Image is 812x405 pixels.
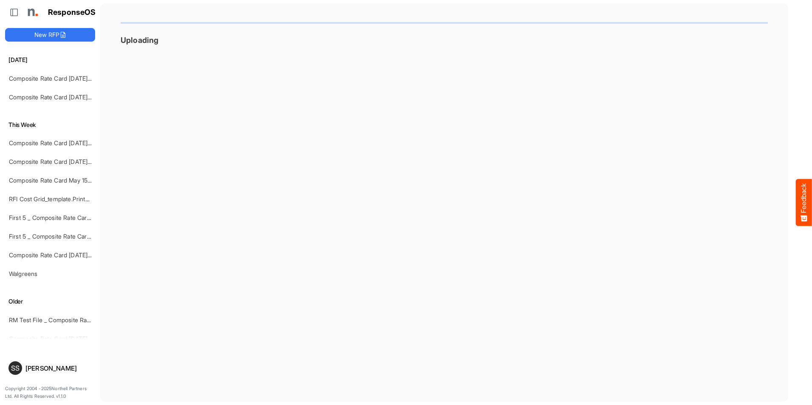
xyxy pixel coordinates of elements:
[9,251,124,259] a: Composite Rate Card [DATE] mapping test
[121,36,768,45] h3: Uploading
[5,297,95,306] h6: Older
[5,385,95,400] p: Copyright 2004 - 2025 Northell Partners Ltd. All Rights Reserved. v 1.1.0
[11,365,20,371] span: SS
[9,93,148,101] a: Composite Rate Card [DATE] mapping test_deleted
[796,179,812,226] button: Feedback
[9,195,137,202] a: RFI Cost Grid_template.Prints and warehousing
[25,365,92,371] div: [PERSON_NAME]
[5,28,95,42] button: New RFP
[23,4,40,21] img: Northell
[9,139,124,146] a: Composite Rate Card [DATE] mapping test
[48,8,96,17] h1: ResponseOS
[9,270,37,277] a: Walgreens
[9,233,111,240] a: First 5 _ Composite Rate Card [DATE]
[9,214,111,221] a: First 5 _ Composite Rate Card [DATE]
[5,120,95,129] h6: This Week
[9,177,94,184] a: Composite Rate Card May 15-2
[5,55,95,65] h6: [DATE]
[9,158,124,165] a: Composite Rate Card [DATE] mapping test
[9,75,148,82] a: Composite Rate Card [DATE] mapping test_deleted
[9,316,127,323] a: RM Test File _ Composite Rate Card [DATE]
